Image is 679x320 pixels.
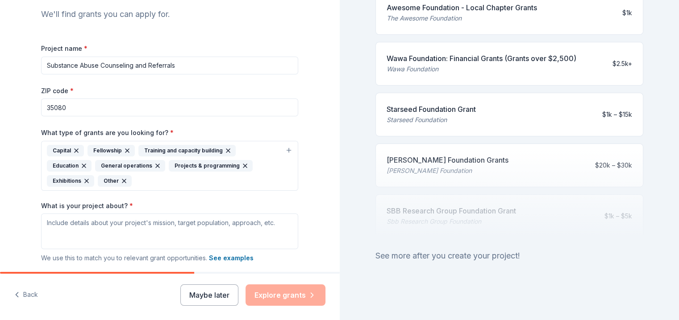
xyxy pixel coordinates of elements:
[47,145,84,156] div: Capital
[387,104,476,115] div: Starseed Foundation Grant
[375,249,644,263] div: See more after you create your project!
[387,115,476,125] div: Starseed Foundation
[47,160,92,172] div: Education
[387,2,537,13] div: Awesome Foundation - Local Chapter Grants
[180,284,238,306] button: Maybe later
[602,109,632,120] div: $1k – $15k
[98,175,132,187] div: Other
[169,160,253,172] div: Projects & programming
[41,254,254,262] span: We use this to match you to relevant grant opportunities.
[209,253,254,263] button: See examples
[41,141,298,191] button: CapitalFellowshipTraining and capacity buildingEducationGeneral operationsProjects & programmingE...
[387,64,576,74] div: Wawa Foundation
[41,7,298,21] div: We'll find grants you can apply for.
[41,86,74,95] label: ZIP code
[41,128,174,137] label: What type of grants are you looking for?
[622,8,632,18] div: $1k
[41,201,133,210] label: What is your project about?
[612,58,632,69] div: $2.5k+
[41,44,87,53] label: Project name
[95,160,165,172] div: General operations
[41,98,298,116] input: 12345 (U.S. only)
[387,13,537,24] div: The Awesome Foundation
[41,57,298,74] input: After school program
[14,286,38,304] button: Back
[387,53,576,64] div: Wawa Foundation: Financial Grants (Grants over $2,500)
[138,145,236,156] div: Training and capacity building
[47,175,94,187] div: Exhibitions
[87,145,135,156] div: Fellowship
